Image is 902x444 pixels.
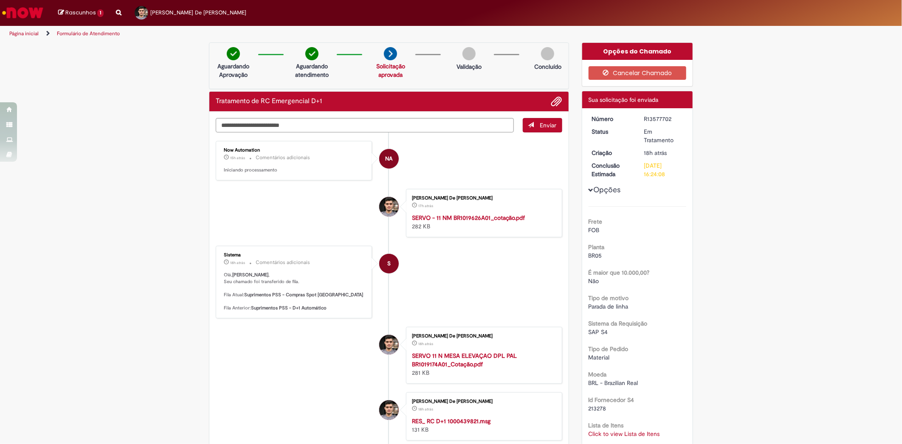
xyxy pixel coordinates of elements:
[376,62,405,79] a: Solicitação aprovada
[418,203,433,208] span: 17h atrás
[586,161,638,178] dt: Conclusão Estimada
[589,243,605,251] b: Planta
[418,407,433,412] span: 18h atrás
[589,269,650,276] b: É maior que 10.000,00?
[58,9,104,17] a: Rascunhos
[541,47,554,60] img: img-circle-grey.png
[230,155,245,160] span: 15h atrás
[379,400,399,420] div: Wallyson De Jesus Carvalho
[216,118,514,132] textarea: Digite sua mensagem aqui...
[523,118,562,132] button: Enviar
[387,253,391,274] span: S
[644,115,683,123] div: R13577702
[216,98,322,105] h2: Tratamento de RC Emergencial D+1 Histórico de tíquete
[412,399,553,404] div: [PERSON_NAME] De [PERSON_NAME]
[589,294,629,302] b: Tipo de motivo
[534,62,561,71] p: Concluído
[379,197,399,216] div: Wallyson De Jesus Carvalho
[589,96,659,104] span: Sua solicitação foi enviada
[418,341,433,346] time: 29/09/2025 15:23:59
[586,149,638,157] dt: Criação
[589,277,599,285] span: Não
[379,254,399,273] div: System
[412,196,553,201] div: [PERSON_NAME] De [PERSON_NAME]
[589,66,687,80] button: Cancelar Chamado
[224,253,365,258] div: Sistema
[589,430,660,438] a: Click to view Lista de Itens
[582,43,693,60] div: Opções do Chamado
[586,115,638,123] dt: Número
[589,218,603,225] b: Frete
[644,149,667,157] span: 18h atrás
[412,214,525,222] a: SERVO - 11 NM BR1019626A01_cotação.pdf
[589,328,608,336] span: SAP S4
[244,292,363,298] b: Suprimentos PSS - Compras Spot [GEOGRAPHIC_DATA]
[462,47,476,60] img: img-circle-grey.png
[412,352,517,368] a: SERVO 11 N MESA ELEVAÇAO DPL PAL BR1019174A01_Cotação.pdf
[412,417,553,434] div: 131 KB
[65,8,96,17] span: Rascunhos
[224,272,365,312] p: Olá, , Seu chamado foi transferido de fila. Fila Atual: Fila Anterior:
[589,303,629,310] span: Parada de linha
[589,396,634,404] b: Id Fornecedor S4
[589,226,600,234] span: FOB
[230,260,245,265] time: 29/09/2025 15:24:08
[385,149,392,169] span: NA
[151,9,247,16] span: [PERSON_NAME] De [PERSON_NAME]
[457,62,482,71] p: Validação
[540,121,557,129] span: Enviar
[6,26,595,42] ul: Trilhas de página
[224,148,365,153] div: Now Automation
[644,149,667,157] time: 29/09/2025 15:24:06
[9,30,39,37] a: Página inicial
[418,407,433,412] time: 29/09/2025 15:23:48
[644,127,683,144] div: Em Tratamento
[227,47,240,60] img: check-circle-green.png
[232,272,268,278] b: [PERSON_NAME]
[589,405,606,412] span: 213278
[589,379,638,387] span: BRL - Brazilian Real
[1,4,45,21] img: ServiceNow
[230,260,245,265] span: 18h atrás
[224,167,365,174] p: Iniciando processamento
[379,149,399,169] div: Now Automation
[379,335,399,354] div: Wallyson De Jesus Carvalho
[412,351,553,377] div: 281 KB
[586,127,638,136] dt: Status
[412,417,490,425] a: RES_ RC D+1 1000439821.msg
[644,149,683,157] div: 29/09/2025 15:24:06
[418,341,433,346] span: 18h atrás
[551,96,562,107] button: Adicionar anexos
[589,252,602,259] span: BR05
[97,9,104,17] span: 1
[57,30,120,37] a: Formulário de Atendimento
[418,203,433,208] time: 29/09/2025 15:41:33
[256,154,310,161] small: Comentários adicionais
[412,334,553,339] div: [PERSON_NAME] De [PERSON_NAME]
[230,155,245,160] time: 29/09/2025 18:00:56
[291,62,333,79] p: Aguardando atendimento
[644,161,683,178] div: [DATE] 16:24:08
[589,320,648,327] b: Sistema da Requisição
[305,47,319,60] img: check-circle-green.png
[589,371,607,378] b: Moeda
[384,47,397,60] img: arrow-next.png
[213,62,254,79] p: Aguardando Aprovação
[589,354,610,361] span: Material
[412,214,553,230] div: 282 KB
[589,422,624,429] b: Lista de Itens
[589,345,629,353] b: Tipo de Pedido
[251,305,327,311] b: Suprimentos PSS - D+1 Automático
[256,259,310,266] small: Comentários adicionais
